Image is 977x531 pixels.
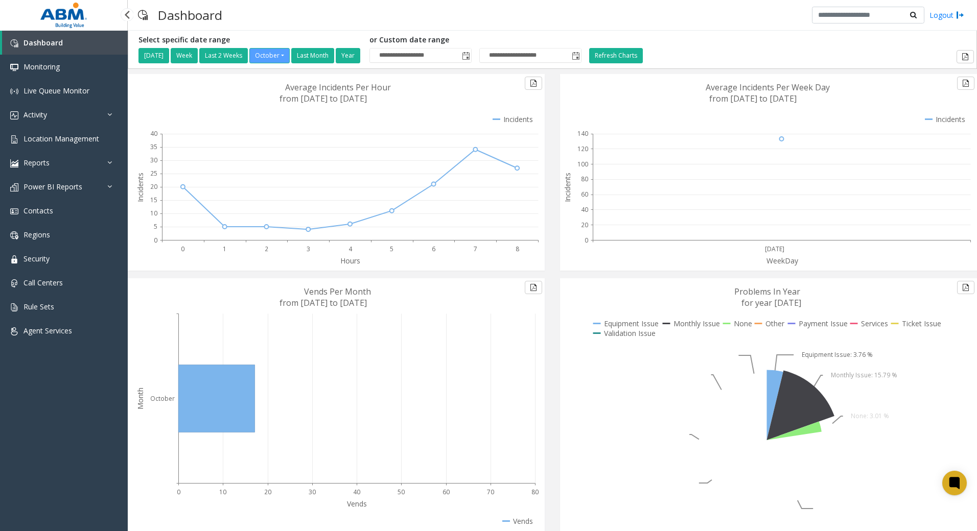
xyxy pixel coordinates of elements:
text: 30 [309,488,316,496]
img: 'icon' [10,183,18,191]
text: Vends Per Month [304,286,371,297]
text: 50 [398,488,405,496]
span: Dashboard [24,38,63,47]
text: 7 [474,245,477,253]
text: 3 [307,245,310,253]
text: 10 [219,488,226,496]
text: 25 [150,169,157,178]
text: 60 [443,488,450,496]
img: 'icon' [10,111,18,119]
img: 'icon' [10,159,18,167]
text: None: 3.01 % [851,412,889,420]
text: 8 [516,245,519,253]
button: Last Month [291,48,334,63]
text: 100 [577,160,588,168]
img: 'icon' [10,327,18,335]
text: 30 [150,156,157,164]
text: Equipment Issue: 3.76 % [802,350,873,359]
span: Power BI Reports [24,182,82,191]
span: Activity [24,110,47,119]
button: Export to pdf [957,281,974,294]
button: [DATE] [138,48,169,63]
button: Week [171,48,198,63]
span: Live Queue Monitor [24,86,89,95]
h5: Select specific date range [138,36,362,44]
button: Last 2 Weeks [199,48,248,63]
span: Location Management [24,134,99,143]
text: 120 [577,144,588,153]
text: 5 [154,222,157,231]
button: October [249,48,290,63]
button: Year [336,48,360,63]
text: 35 [150,142,157,151]
text: from [DATE] to [DATE] [709,93,797,104]
span: Agent Services [24,326,72,335]
span: Security [24,254,50,263]
text: Incidents [563,173,572,202]
text: WeekDay [766,256,799,265]
text: 1 [223,245,226,253]
a: Logout [929,10,964,20]
text: 40 [581,205,588,214]
text: 2 [265,245,268,253]
span: Regions [24,230,50,239]
text: from [DATE] to [DATE] [280,93,367,104]
span: Call Centers [24,278,63,287]
button: Export to pdf [957,77,974,90]
text: October [150,394,175,403]
text: Average Incidents Per Hour [285,82,391,93]
text: 40 [353,488,360,496]
span: Reports [24,158,50,167]
button: Export to pdf [525,77,542,90]
text: Problems In Year [734,286,800,297]
text: 0 [154,236,157,245]
span: Toggle popup [570,49,581,63]
img: 'icon' [10,303,18,311]
text: [DATE] [765,245,784,253]
a: Dashboard [2,31,128,55]
text: 4 [348,245,353,253]
text: Month [135,388,145,409]
text: 0 [177,488,180,496]
text: Incidents [135,173,145,202]
text: 20 [264,488,271,496]
span: Rule Sets [24,302,54,311]
text: 20 [581,221,588,229]
text: 15 [150,196,157,204]
text: 5 [390,245,393,253]
text: 60 [581,190,588,199]
text: 0 [585,236,588,245]
text: for year [DATE] [741,297,801,308]
text: 80 [531,488,539,496]
text: 140 [577,129,588,138]
button: Export to pdf [957,50,974,63]
img: 'icon' [10,255,18,263]
text: Vends [347,499,367,509]
text: 20 [150,182,157,191]
span: Toggle popup [460,49,471,63]
text: from [DATE] to [DATE] [280,297,367,308]
img: 'icon' [10,39,18,47]
span: Contacts [24,206,53,215]
text: Monthly Issue: 15.79 % [831,371,897,379]
h5: or Custom date range [369,36,581,44]
text: 80 [581,175,588,183]
img: 'icon' [10,279,18,287]
text: 0 [181,245,184,253]
text: 6 [432,245,435,253]
button: Refresh Charts [589,48,643,63]
img: 'icon' [10,87,18,95]
img: 'icon' [10,231,18,239]
text: Hours [340,256,360,265]
button: Export to pdf [525,281,542,294]
img: logout [956,10,964,20]
text: 70 [487,488,494,496]
span: Monitoring [24,62,60,71]
text: Average Incidents Per Week Day [706,82,830,93]
img: 'icon' [10,207,18,215]
img: pageIcon [138,3,148,28]
img: 'icon' [10,63,18,71]
text: 40 [150,129,157,138]
img: 'icon' [10,135,18,143]
h3: Dashboard [153,3,227,28]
